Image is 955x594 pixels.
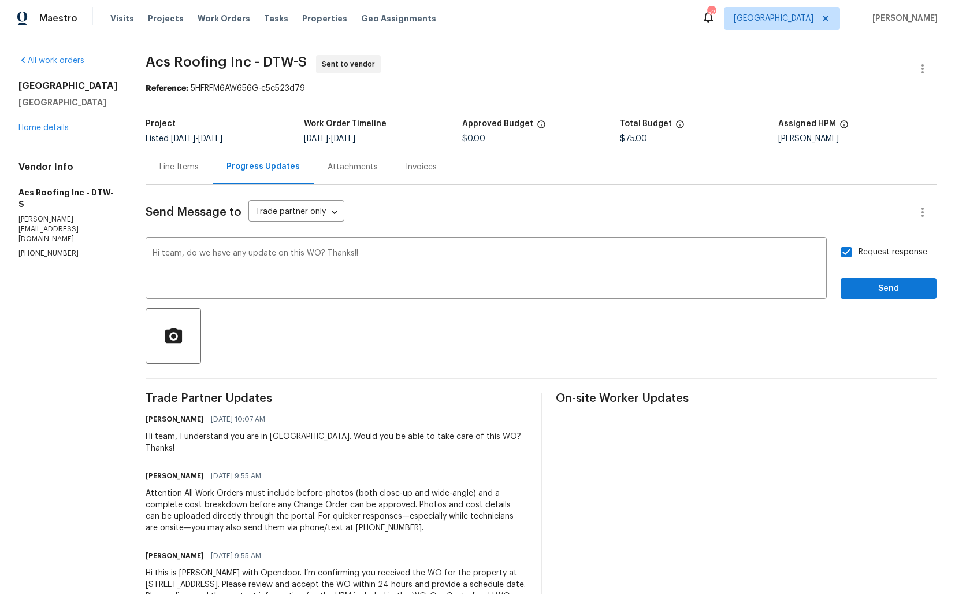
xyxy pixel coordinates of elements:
[734,13,813,24] span: [GEOGRAPHIC_DATA]
[146,206,241,218] span: Send Message to
[304,135,328,143] span: [DATE]
[146,120,176,128] h5: Project
[148,13,184,24] span: Projects
[110,13,134,24] span: Visits
[707,7,715,19] div: 52
[171,135,222,143] span: -
[159,161,199,173] div: Line Items
[18,80,118,92] h2: [GEOGRAPHIC_DATA]
[18,249,118,259] p: [PHONE_NUMBER]
[146,84,188,93] b: Reference:
[211,414,265,425] span: [DATE] 10:07 AM
[226,161,300,172] div: Progress Updates
[146,393,527,404] span: Trade Partner Updates
[146,135,222,143] span: Listed
[146,83,937,94] div: 5HFRFM6AW656G-e5c523d79
[18,215,118,244] p: [PERSON_NAME][EMAIL_ADDRESS][DOMAIN_NAME]
[406,161,437,173] div: Invoices
[322,58,380,70] span: Sent to vendor
[171,135,195,143] span: [DATE]
[839,120,849,135] span: The hpm assigned to this work order.
[198,13,250,24] span: Work Orders
[328,161,378,173] div: Attachments
[462,135,485,143] span: $0.00
[18,97,118,108] h5: [GEOGRAPHIC_DATA]
[331,135,355,143] span: [DATE]
[264,14,288,23] span: Tasks
[859,246,927,259] span: Request response
[850,282,927,296] span: Send
[198,135,222,143] span: [DATE]
[146,488,527,534] div: Attention All Work Orders must include before-photos (both close-up and wide-angle) and a complet...
[675,120,685,135] span: The total cost of line items that have been proposed by Opendoor. This sum includes line items th...
[841,278,937,300] button: Send
[211,550,261,562] span: [DATE] 9:55 AM
[778,120,836,128] h5: Assigned HPM
[18,57,84,65] a: All work orders
[153,249,820,290] textarea: Hi team, do we have any update on this WO? Thanks!!
[146,55,307,69] span: Acs Roofing Inc - DTW-S
[304,135,355,143] span: -
[146,431,527,454] div: Hi team, I understand you are in [GEOGRAPHIC_DATA]. Would you be able to take care of this WO? Th...
[248,203,344,222] div: Trade partner only
[868,13,938,24] span: [PERSON_NAME]
[556,393,937,404] span: On-site Worker Updates
[18,124,69,132] a: Home details
[620,135,647,143] span: $75.00
[537,120,546,135] span: The total cost of line items that have been approved by both Opendoor and the Trade Partner. This...
[462,120,533,128] h5: Approved Budget
[18,187,118,210] h5: Acs Roofing Inc - DTW-S
[620,120,672,128] h5: Total Budget
[39,13,77,24] span: Maestro
[18,161,118,173] h4: Vendor Info
[304,120,387,128] h5: Work Order Timeline
[361,13,436,24] span: Geo Assignments
[302,13,347,24] span: Properties
[211,470,261,482] span: [DATE] 9:55 AM
[146,470,204,482] h6: [PERSON_NAME]
[146,414,204,425] h6: [PERSON_NAME]
[146,550,204,562] h6: [PERSON_NAME]
[778,135,937,143] div: [PERSON_NAME]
